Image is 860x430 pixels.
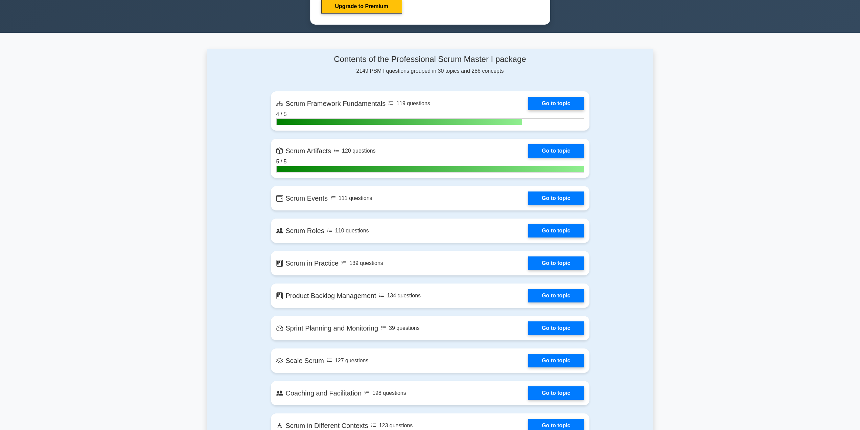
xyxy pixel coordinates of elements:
h4: Contents of the Professional Scrum Master I package [271,54,589,64]
a: Go to topic [528,144,584,158]
div: 2149 PSM I questions grouped in 30 topics and 286 concepts [271,54,589,75]
a: Go to topic [528,354,584,367]
a: Go to topic [528,321,584,335]
a: Go to topic [528,97,584,110]
a: Go to topic [528,224,584,237]
a: Go to topic [528,386,584,400]
a: Go to topic [528,289,584,302]
a: Go to topic [528,191,584,205]
a: Go to topic [528,256,584,270]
